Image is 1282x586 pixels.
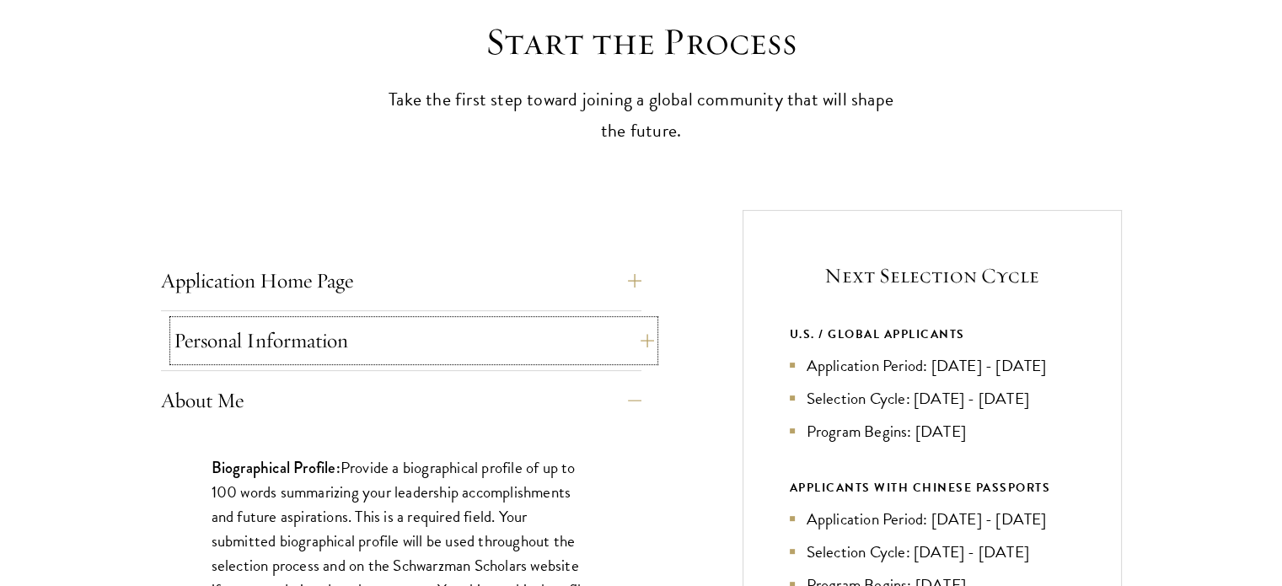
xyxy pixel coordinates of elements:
[161,380,641,421] button: About Me
[790,477,1075,498] div: APPLICANTS WITH CHINESE PASSPORTS
[212,456,341,479] strong: Biographical Profile:
[790,507,1075,531] li: Application Period: [DATE] - [DATE]
[790,419,1075,444] li: Program Begins: [DATE]
[790,261,1075,290] h5: Next Selection Cycle
[790,353,1075,378] li: Application Period: [DATE] - [DATE]
[174,320,654,361] button: Personal Information
[790,324,1075,345] div: U.S. / GLOBAL APPLICANTS
[790,386,1075,411] li: Selection Cycle: [DATE] - [DATE]
[161,261,641,301] button: Application Home Page
[790,540,1075,564] li: Selection Cycle: [DATE] - [DATE]
[380,84,903,147] p: Take the first step toward joining a global community that will shape the future.
[380,19,903,66] h2: Start the Process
